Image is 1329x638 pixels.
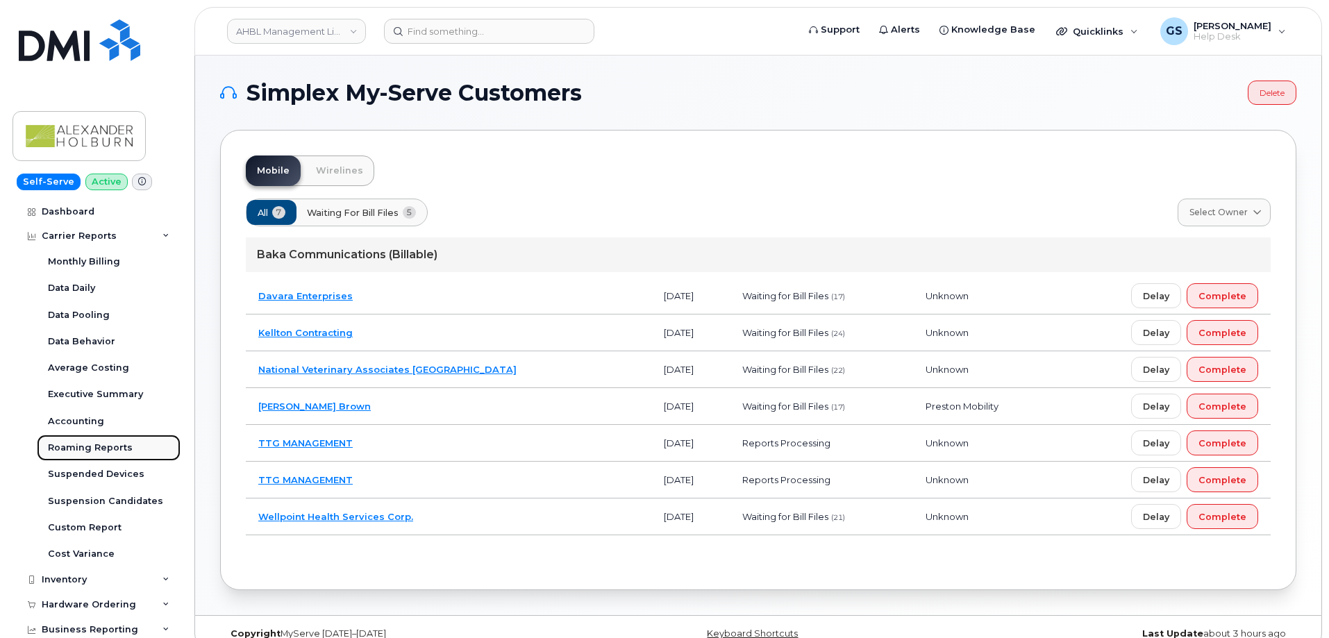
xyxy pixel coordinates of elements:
span: Select Owner [1189,206,1248,219]
span: Delay [1143,437,1169,450]
a: [PERSON_NAME] Brown [258,401,371,412]
button: Complete [1187,357,1258,382]
span: Preston Mobility [926,401,998,412]
span: Complete [1198,400,1246,413]
span: Unknown [926,364,969,375]
span: Complete [1198,289,1246,303]
a: TTG MANAGEMENT [258,437,353,448]
a: Kellton Contracting [258,327,353,338]
td: [DATE] [651,498,730,535]
span: Delay [1143,510,1169,523]
button: Complete [1187,320,1258,345]
td: [DATE] [651,388,730,425]
div: Baka Communications (Billable) [246,237,1271,272]
button: Complete [1187,394,1258,419]
span: Complete [1198,437,1246,450]
span: (17) [831,403,845,412]
button: Delay [1131,467,1181,492]
button: Complete [1187,430,1258,455]
span: Delay [1143,473,1169,487]
span: (24) [831,329,845,338]
a: National Veterinary Associates [GEOGRAPHIC_DATA] [258,364,517,375]
button: Delay [1131,394,1181,419]
span: Simplex My-Serve Customers [246,83,582,103]
span: Reports Processing [742,437,830,448]
span: Unknown [926,437,969,448]
span: Delay [1143,400,1169,413]
span: Waiting for Bill Files [742,364,828,375]
a: Davara Enterprises [258,290,353,301]
td: [DATE] [651,462,730,498]
button: Delay [1131,320,1181,345]
a: Mobile [246,156,301,186]
td: [DATE] [651,351,730,388]
span: Waiting for Bill Files [742,401,828,412]
span: Delay [1143,363,1169,376]
span: 5 [403,206,416,219]
span: Reports Processing [742,474,830,485]
button: Complete [1187,504,1258,529]
button: Delay [1131,283,1181,308]
span: Delay [1143,289,1169,303]
span: Waiting for Bill Files [742,327,828,338]
span: Complete [1198,473,1246,487]
td: [DATE] [651,278,730,314]
a: Select Owner [1178,199,1271,226]
span: Waiting for Bill Files [307,206,399,219]
span: Delay [1143,326,1169,339]
span: Unknown [926,474,969,485]
button: Delay [1131,357,1181,382]
span: Unknown [926,327,969,338]
span: Complete [1198,326,1246,339]
span: (21) [831,513,845,522]
span: Complete [1198,363,1246,376]
span: (22) [831,366,845,375]
a: TTG MANAGEMENT [258,474,353,485]
span: (17) [831,292,845,301]
button: Complete [1187,467,1258,492]
span: Unknown [926,290,969,301]
button: Delay [1131,504,1181,529]
a: Wirelines [305,156,374,186]
button: Complete [1187,283,1258,308]
a: Delete [1248,81,1296,105]
span: Complete [1198,510,1246,523]
a: Wellpoint Health Services Corp. [258,511,413,522]
span: Waiting for Bill Files [742,290,828,301]
span: Waiting for Bill Files [742,511,828,522]
td: [DATE] [651,425,730,462]
span: Unknown [926,511,969,522]
button: Delay [1131,430,1181,455]
td: [DATE] [651,314,730,351]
